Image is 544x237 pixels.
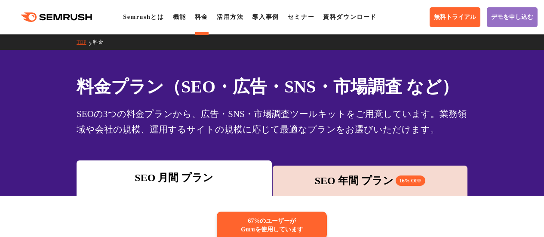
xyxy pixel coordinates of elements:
[93,39,110,45] a: 料金
[217,14,243,20] a: 活用方法
[277,173,463,188] div: SEO 年間 プラン
[77,39,92,45] a: TOP
[491,13,533,21] span: デモを申し込む
[123,14,164,20] a: Semrushとは
[81,170,267,185] div: SEO 月間 プラン
[434,13,476,21] span: 無料トライアル
[77,106,467,137] div: SEOの3つの料金プランから、広告・SNS・市場調査ツールキットをご用意しています。業務領域や会社の規模、運用するサイトの規模に応じて最適なプランをお選びいただけます。
[487,7,538,27] a: デモを申し込む
[252,14,279,20] a: 導入事例
[323,14,377,20] a: 資料ダウンロード
[173,14,186,20] a: 機能
[288,14,314,20] a: セミナー
[430,7,480,27] a: 無料トライアル
[195,14,208,20] a: 料金
[396,175,425,186] span: 16% OFF
[77,74,467,99] h1: 料金プラン（SEO・広告・SNS・市場調査 など）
